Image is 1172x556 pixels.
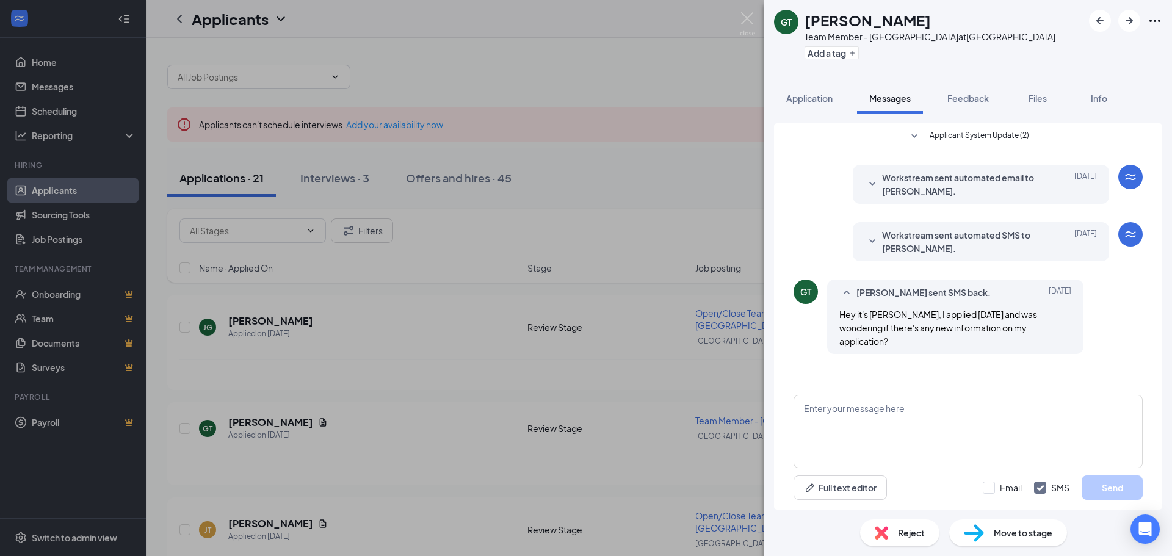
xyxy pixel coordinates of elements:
[1123,170,1138,184] svg: WorkstreamLogo
[865,234,880,249] svg: SmallChevronDown
[907,129,1029,144] button: SmallChevronDownApplicant System Update (2)
[898,526,925,540] span: Reject
[1118,10,1140,32] button: ArrowRight
[1089,10,1111,32] button: ArrowLeftNew
[1029,93,1047,104] span: Files
[781,16,792,28] div: GT
[1148,13,1162,28] svg: Ellipses
[1093,13,1107,28] svg: ArrowLeftNew
[994,526,1052,540] span: Move to stage
[1122,13,1137,28] svg: ArrowRight
[786,93,833,104] span: Application
[1123,227,1138,242] svg: WorkstreamLogo
[839,286,854,300] svg: SmallChevronUp
[805,31,1055,43] div: Team Member - [GEOGRAPHIC_DATA] at [GEOGRAPHIC_DATA]
[930,129,1029,144] span: Applicant System Update (2)
[882,228,1042,255] span: Workstream sent automated SMS to [PERSON_NAME].
[1130,514,1160,544] div: Open Intercom Messenger
[800,286,811,298] div: GT
[839,309,1037,347] span: Hey it's [PERSON_NAME], I applied [DATE] and was wondering if there's any new information on my a...
[1091,93,1107,104] span: Info
[1049,286,1071,300] span: [DATE]
[907,129,922,144] svg: SmallChevronDown
[848,49,856,57] svg: Plus
[805,10,931,31] h1: [PERSON_NAME]
[869,93,911,104] span: Messages
[865,177,880,192] svg: SmallChevronDown
[1082,475,1143,500] button: Send
[947,93,989,104] span: Feedback
[794,475,887,500] button: Full text editorPen
[1074,228,1097,255] span: [DATE]
[804,482,816,494] svg: Pen
[882,171,1042,198] span: Workstream sent automated email to [PERSON_NAME].
[805,46,859,59] button: PlusAdd a tag
[856,286,991,300] span: [PERSON_NAME] sent SMS back.
[1074,171,1097,198] span: [DATE]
